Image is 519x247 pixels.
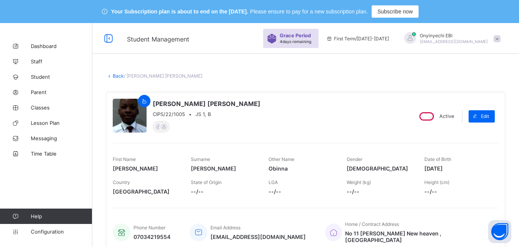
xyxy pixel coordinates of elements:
span: Student Management [127,35,189,43]
span: Lesson Plan [31,120,92,126]
span: Configuration [31,229,92,235]
span: Messaging [31,135,92,141]
span: State of Origin [191,179,222,185]
a: Back [113,73,124,79]
span: Student [31,74,92,80]
span: [GEOGRAPHIC_DATA] [113,188,179,195]
span: First Name [113,156,136,162]
img: sticker-purple.71386a28dfed39d6af7621340158ba97.svg [267,34,277,43]
span: Height (cm) [424,179,449,185]
span: Phone Number [134,225,165,230]
span: Gender [347,156,362,162]
span: [PERSON_NAME] [113,165,179,172]
span: LGA [269,179,278,185]
span: Obinna [269,165,335,172]
span: Surname [191,156,210,162]
span: [EMAIL_ADDRESS][DOMAIN_NAME] [420,39,488,44]
span: Subscribe now [377,8,413,15]
span: --/-- [269,188,335,195]
span: session/term information [326,36,389,41]
span: Grace Period [280,33,311,38]
span: --/-- [347,188,413,195]
span: / [PERSON_NAME] [PERSON_NAME] [124,73,202,79]
span: Classes [31,104,92,111]
span: No 11 [PERSON_NAME] New heaven , [GEOGRAPHIC_DATA] [345,230,491,243]
span: Email Address [210,225,240,230]
span: Home / Contract Address [345,221,399,227]
span: JS 1, B [195,111,211,117]
div: OnyinyechiEBI [397,32,504,45]
span: CIPS/22/1005 [153,111,185,117]
span: Help [31,213,92,219]
span: [DEMOGRAPHIC_DATA] [347,165,413,172]
span: Time Table [31,151,92,157]
button: Open asap [488,220,511,243]
div: • [153,111,260,117]
span: Active [439,113,454,119]
span: Date of Birth [424,156,451,162]
span: Country [113,179,130,185]
span: [PERSON_NAME] [191,165,257,172]
span: Staff [31,58,92,65]
span: 4 days remaining [280,39,311,44]
span: [PERSON_NAME] [PERSON_NAME] [153,100,260,108]
span: Weight (kg) [347,179,371,185]
span: Edit [481,113,489,119]
span: Other Name [269,156,294,162]
span: Please ensure to pay for a new subscription plan. [250,8,368,15]
span: Onyinyechi EBI [420,33,488,38]
span: Dashboard [31,43,92,49]
span: --/-- [424,188,491,195]
span: 07034219554 [134,234,170,240]
span: --/-- [191,188,257,195]
span: Your Subscription plan is about to end on the [DATE]. [111,8,248,15]
span: [DATE] [424,165,491,172]
span: Parent [31,89,92,95]
span: [EMAIL_ADDRESS][DOMAIN_NAME] [210,234,306,240]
